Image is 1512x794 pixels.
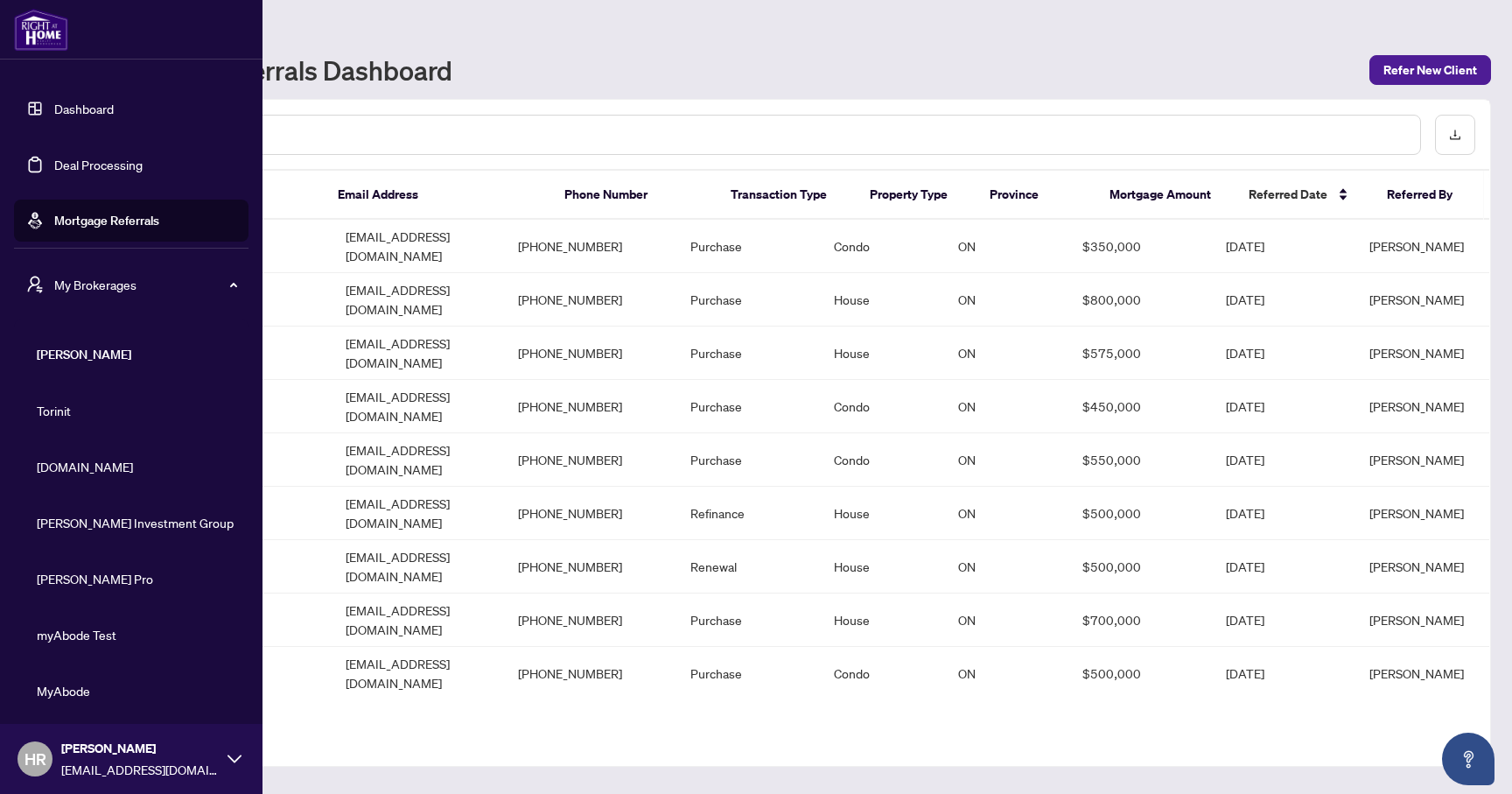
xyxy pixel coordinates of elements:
td: [DATE] [1212,327,1355,380]
td: [DATE] [1212,273,1355,327]
th: Mortgage Amount [1095,171,1234,220]
th: Referred Date [1235,171,1373,220]
th: Phone Number [550,171,717,220]
td: House [820,327,944,380]
span: Torinit [37,401,236,420]
td: [PHONE_NUMBER] [504,487,676,540]
td: Purchase [676,327,820,380]
td: Purchase [676,433,820,487]
td: [PERSON_NAME] [1355,327,1489,380]
td: Condo [820,433,944,487]
button: download [1435,115,1475,155]
span: MyAbode [37,681,236,700]
td: [EMAIL_ADDRESS][DOMAIN_NAME] [332,487,504,540]
span: [EMAIL_ADDRESS][DOMAIN_NAME] [61,760,219,779]
td: House [820,273,944,327]
td: $700,000 [1068,594,1212,647]
span: Referred Date [1249,185,1327,204]
td: Renewal [676,540,820,594]
td: $800,000 [1068,273,1212,327]
span: [DOMAIN_NAME] [37,457,236,476]
td: Refinance [676,487,820,540]
td: [PHONE_NUMBER] [504,380,676,433]
span: My Brokerages [54,275,236,294]
th: Email Address [324,171,550,220]
td: ON [944,540,1068,594]
td: [EMAIL_ADDRESS][DOMAIN_NAME] [332,220,504,273]
td: House [820,487,944,540]
td: Condo [820,380,944,433]
span: HR [24,747,46,771]
a: Deal Processing [54,157,143,172]
td: Purchase [676,380,820,433]
td: House [820,594,944,647]
td: [DATE] [1212,647,1355,700]
td: [DATE] [1212,540,1355,594]
td: [DATE] [1212,594,1355,647]
td: [DATE] [1212,220,1355,273]
td: [EMAIL_ADDRESS][DOMAIN_NAME] [332,273,504,327]
td: [EMAIL_ADDRESS][DOMAIN_NAME] [332,380,504,433]
td: $450,000 [1068,380,1212,433]
td: Purchase [676,220,820,273]
td: [DATE] [1212,433,1355,487]
span: [PERSON_NAME] [37,345,236,364]
td: [EMAIL_ADDRESS][DOMAIN_NAME] [332,327,504,380]
a: Dashboard [54,101,114,116]
span: Refer New Client [1383,56,1477,84]
td: [EMAIL_ADDRESS][DOMAIN_NAME] [332,433,504,487]
span: [PERSON_NAME] [61,739,219,758]
td: [EMAIL_ADDRESS][DOMAIN_NAME] [332,647,504,700]
td: Purchase [676,594,820,647]
td: ON [944,327,1068,380]
td: [PHONE_NUMBER] [504,327,676,380]
span: download [1449,129,1461,141]
td: [PHONE_NUMBER] [504,647,676,700]
td: [PHONE_NUMBER] [504,273,676,327]
td: $550,000 [1068,433,1212,487]
td: $575,000 [1068,327,1212,380]
button: Refer New Client [1369,55,1491,85]
td: Purchase [676,273,820,327]
td: $500,000 [1068,487,1212,540]
td: Purchase [676,647,820,700]
span: user-switch [26,276,44,293]
td: $500,000 [1068,647,1212,700]
td: Condo [820,647,944,700]
td: Condo [820,220,944,273]
img: logo [14,9,68,51]
td: ON [944,594,1068,647]
td: House [820,540,944,594]
td: [DATE] [1212,487,1355,540]
td: [PHONE_NUMBER] [504,433,676,487]
td: ON [944,433,1068,487]
td: [PHONE_NUMBER] [504,540,676,594]
th: Transaction Type [717,171,855,220]
td: [PERSON_NAME] [1355,647,1489,700]
td: ON [944,487,1068,540]
td: [PERSON_NAME] [1355,220,1489,273]
span: [PERSON_NAME] Investment Group [37,513,236,532]
td: ON [944,647,1068,700]
td: $350,000 [1068,220,1212,273]
td: $500,000 [1068,540,1212,594]
td: [PERSON_NAME] [1355,594,1489,647]
td: [PERSON_NAME] [1355,433,1489,487]
td: [PERSON_NAME] [1355,380,1489,433]
td: [PHONE_NUMBER] [504,594,676,647]
span: myAbode Test [37,625,236,644]
button: Open asap [1442,733,1494,785]
td: ON [944,220,1068,273]
td: ON [944,380,1068,433]
th: Property Type [856,171,976,220]
td: [EMAIL_ADDRESS][DOMAIN_NAME] [332,594,504,647]
td: [PERSON_NAME] [1355,540,1489,594]
th: Province [976,171,1095,220]
td: ON [944,273,1068,327]
td: [DATE] [1212,380,1355,433]
td: [PHONE_NUMBER] [504,220,676,273]
a: Mortgage Referrals [54,213,159,228]
td: [EMAIL_ADDRESS][DOMAIN_NAME] [332,540,504,594]
span: [PERSON_NAME] Pro [37,569,236,588]
td: [PERSON_NAME] [1355,487,1489,540]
